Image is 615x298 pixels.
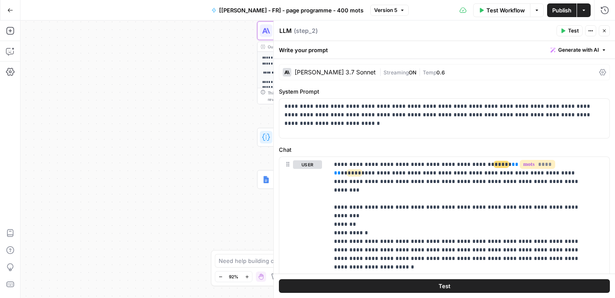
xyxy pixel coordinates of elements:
span: Test [568,27,579,35]
label: Chat [279,145,610,154]
span: Publish [552,6,571,15]
label: System Prompt [279,87,610,96]
span: Generate with AI [558,46,599,54]
button: Generate with AI [547,44,610,56]
span: Test Workflow [486,6,525,15]
div: Output [268,44,366,50]
img: Instagram%20post%20-%201%201.png [262,176,270,183]
textarea: LLM [279,27,292,35]
button: [[PERSON_NAME] - FR] - page programme - 400 mots [206,3,369,17]
span: ( step_2 ) [294,27,318,35]
span: ON [409,69,416,76]
span: Test [439,282,451,290]
span: Streaming [384,69,409,76]
div: [PERSON_NAME] 3.7 Sonnet [295,69,376,75]
button: Publish [547,3,577,17]
span: 0.6 [436,69,445,76]
div: IntegrationGoogle Docs IntegrationStep 3 [257,170,378,189]
button: Version 5 [370,5,409,16]
button: user [293,160,322,169]
button: Test [556,25,583,36]
span: Version 5 [374,6,397,14]
div: EndOutput [257,212,378,231]
span: | [416,68,423,76]
span: [[PERSON_NAME] - FR] - page programme - 400 mots [219,6,363,15]
span: 92% [229,273,238,280]
button: Test [279,279,610,293]
span: | [379,68,384,76]
div: Write Liquid TextWrite Liquid TextStep 4 [257,128,378,147]
span: Temp [423,69,436,76]
button: Test Workflow [473,3,530,17]
div: Write your prompt [274,41,615,59]
div: This output is too large & has been abbreviated for review. to view the full content. [268,90,375,102]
